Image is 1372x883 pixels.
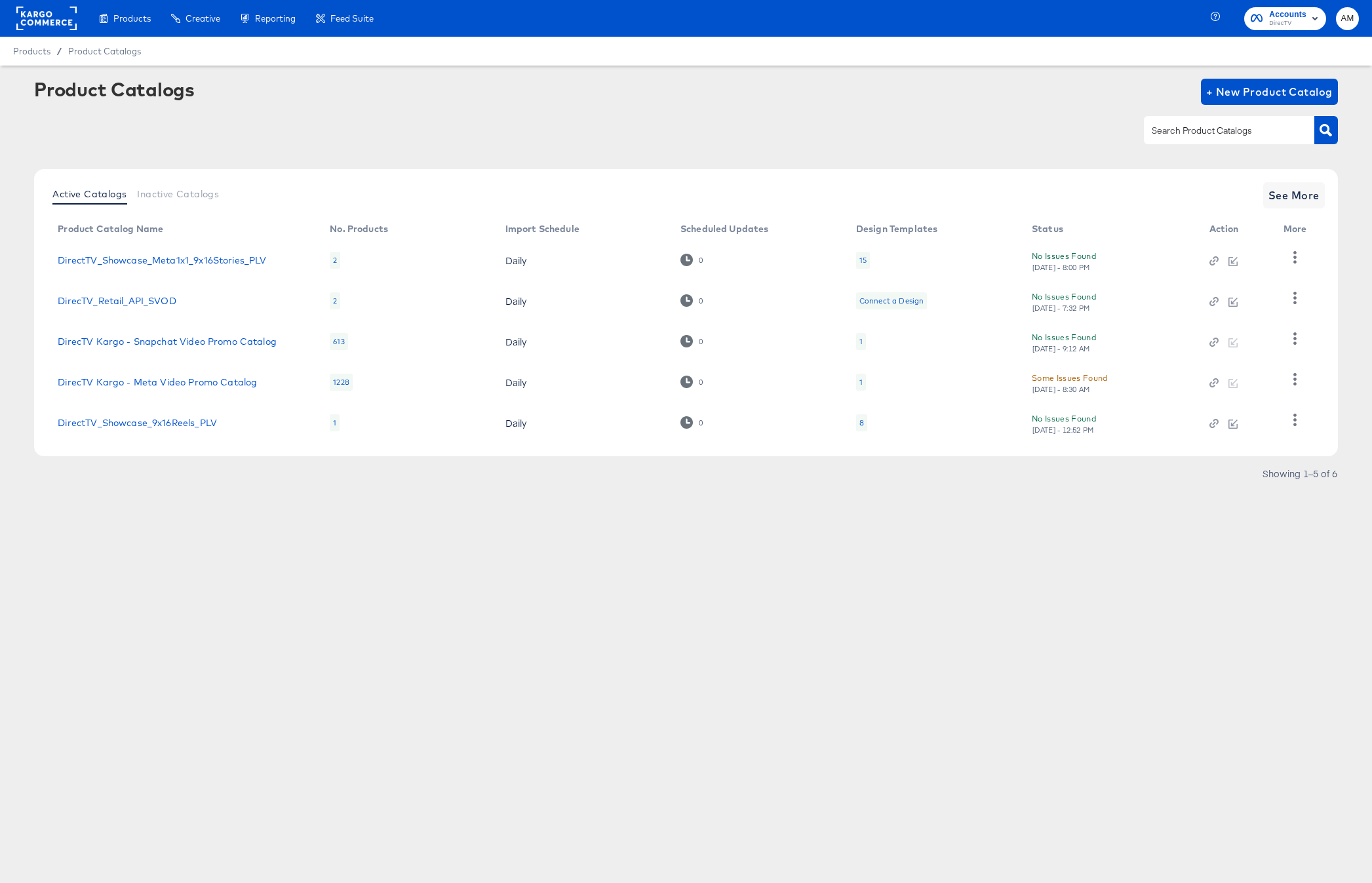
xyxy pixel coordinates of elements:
[1336,7,1359,30] button: AM
[1269,18,1306,29] span: DirecTV
[113,13,151,24] span: Products
[1341,11,1354,26] span: AM
[856,414,867,431] div: 8
[698,337,703,346] div: 0
[1206,83,1333,101] span: + New Product Catalog
[1032,385,1091,394] div: [DATE] - 8:30 AM
[330,224,388,234] div: No. Products
[495,281,670,321] td: Daily
[330,13,374,24] span: Feed Suite
[859,255,867,265] div: 15
[34,79,194,100] div: Product Catalogs
[1199,219,1273,240] th: Action
[1032,371,1108,385] div: Some Issues Found
[698,256,703,265] div: 0
[495,402,670,443] td: Daily
[13,46,50,56] span: Products
[1263,182,1325,208] button: See More
[330,374,353,391] div: 1228
[698,378,703,387] div: 0
[680,294,703,307] div: 0
[856,374,866,391] div: 1
[1201,79,1338,105] button: + New Product Catalog
[1273,219,1323,240] th: More
[856,252,870,269] div: 15
[58,224,163,234] div: Product Catalog Name
[52,189,127,199] span: Active Catalogs
[1269,8,1306,22] span: Accounts
[1268,186,1320,205] span: See More
[1032,371,1108,394] button: Some Issues Found[DATE] - 8:30 AM
[1149,123,1289,138] input: Search Product Catalogs
[859,296,924,306] div: Connect a Design
[495,321,670,362] td: Daily
[255,13,296,24] span: Reporting
[137,189,219,199] span: Inactive Catalogs
[680,416,703,429] div: 0
[330,252,340,269] div: 2
[186,13,220,24] span: Creative
[495,240,670,281] td: Daily
[58,255,266,265] a: DirectTV_Showcase_Meta1x1_9x16Stories_PLV
[330,333,347,350] div: 613
[859,418,864,428] div: 8
[50,46,68,56] span: /
[1021,219,1199,240] th: Status
[58,296,176,306] a: DirecTV_Retail_API_SVOD
[856,224,937,234] div: Design Templates
[330,414,340,431] div: 1
[495,362,670,402] td: Daily
[680,376,703,388] div: 0
[680,224,769,234] div: Scheduled Updates
[58,418,217,428] a: DirectTV_Showcase_9x16Reels_PLV
[859,336,863,347] div: 1
[330,292,340,309] div: 2
[1244,7,1326,30] button: AccountsDirecTV
[68,46,141,56] a: Product Catalogs
[58,377,257,387] a: DirecTV Kargo - Meta Video Promo Catalog
[698,418,703,427] div: 0
[58,336,277,347] a: DirecTV Kargo - Snapchat Video Promo Catalog
[1262,469,1338,478] div: Showing 1–5 of 6
[856,292,927,309] div: Connect a Design
[680,335,703,347] div: 0
[698,296,703,305] div: 0
[505,224,579,234] div: Import Schedule
[859,377,863,387] div: 1
[680,254,703,266] div: 0
[856,333,866,350] div: 1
